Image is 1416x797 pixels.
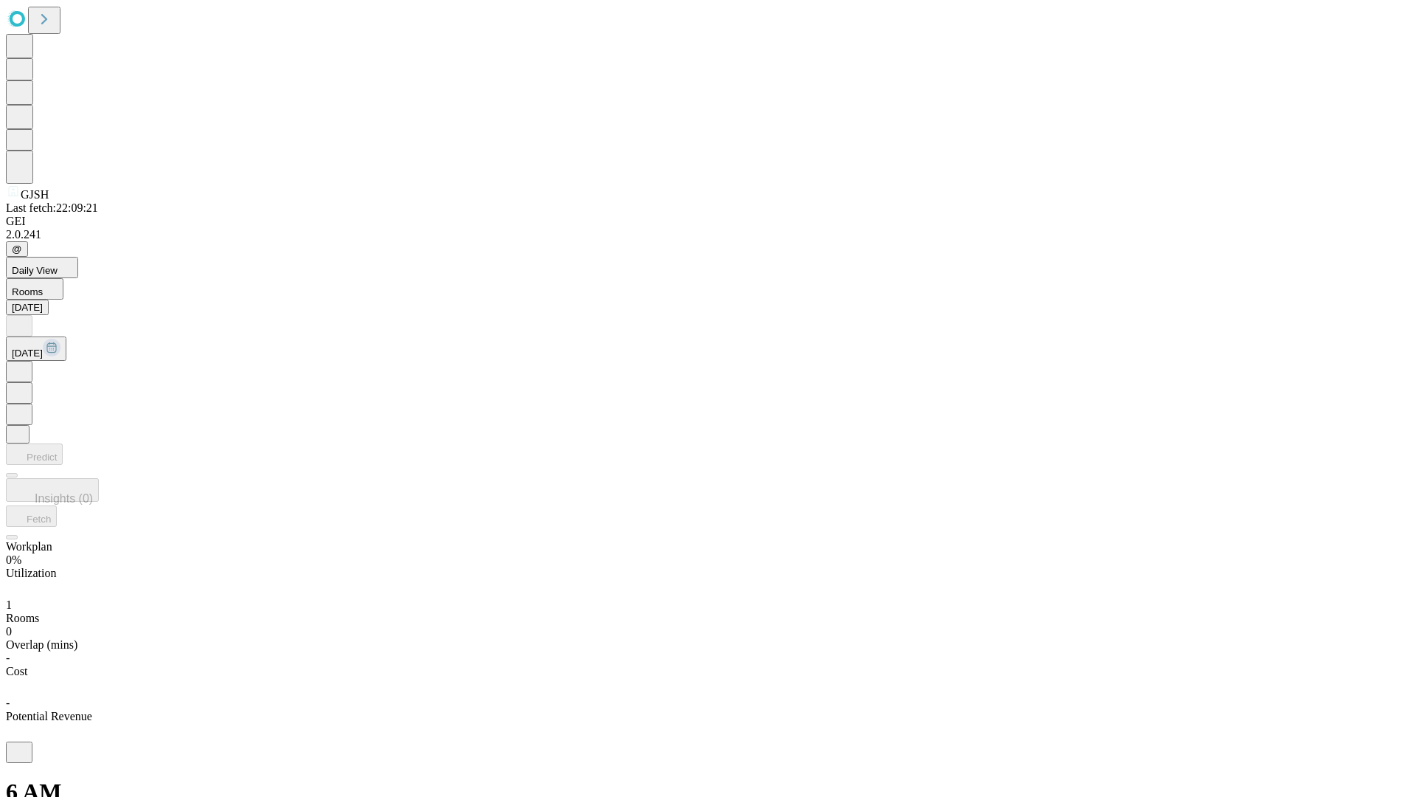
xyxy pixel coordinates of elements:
span: @ [12,244,22,255]
span: 0% [6,553,21,566]
span: 0 [6,625,12,638]
span: Utilization [6,567,56,579]
div: 2.0.241 [6,228,1410,241]
button: [DATE] [6,300,49,315]
span: - [6,652,10,664]
span: Potential Revenue [6,710,92,722]
button: Daily View [6,257,78,278]
span: GJSH [21,188,49,201]
span: Last fetch: 22:09:21 [6,201,98,214]
div: GEI [6,215,1410,228]
button: Fetch [6,506,57,527]
button: Insights (0) [6,478,99,502]
span: [DATE] [12,348,43,359]
button: Predict [6,444,63,465]
span: 1 [6,598,12,611]
button: Rooms [6,278,63,300]
span: - [6,697,10,709]
span: Daily View [12,265,58,276]
button: [DATE] [6,337,66,361]
button: @ [6,241,28,257]
span: Cost [6,665,27,677]
span: Rooms [12,286,43,297]
span: Workplan [6,540,52,553]
span: Rooms [6,612,39,624]
span: Insights (0) [35,492,93,505]
span: Overlap (mins) [6,638,77,651]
